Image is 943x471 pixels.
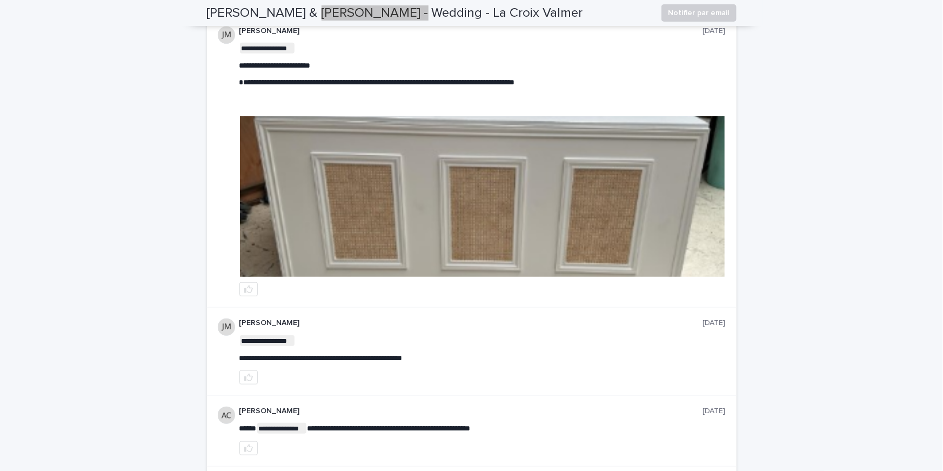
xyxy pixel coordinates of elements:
[239,26,703,36] p: [PERSON_NAME]
[239,407,703,416] p: [PERSON_NAME]
[239,319,703,328] p: [PERSON_NAME]
[239,441,258,455] button: like this post
[703,26,726,36] p: [DATE]
[207,5,583,21] h2: [PERSON_NAME] & [PERSON_NAME] - Wedding - La Croix Valmer
[239,370,258,384] button: like this post
[239,282,258,296] button: like this post
[703,407,726,416] p: [DATE]
[668,8,730,18] span: Notifier par email
[661,4,737,22] button: Notifier par email
[703,319,726,328] p: [DATE]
